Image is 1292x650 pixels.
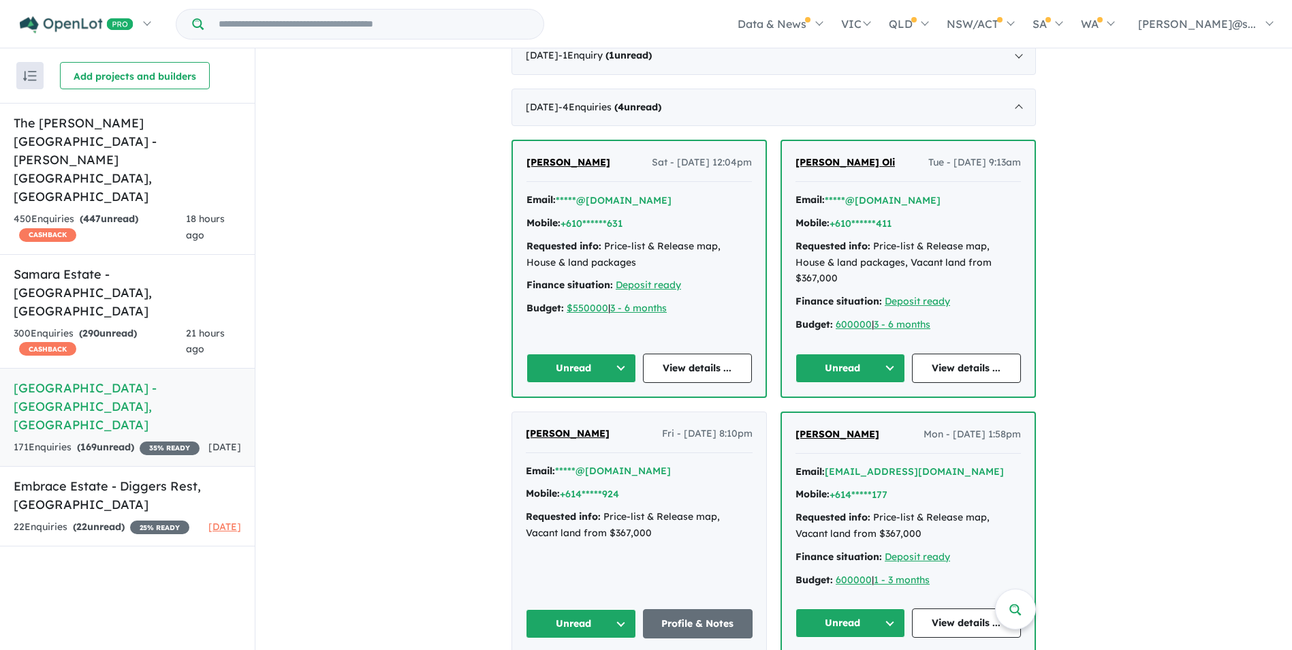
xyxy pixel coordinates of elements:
a: 3 - 6 months [874,318,930,330]
img: sort.svg [23,71,37,81]
strong: ( unread) [79,327,137,339]
a: [PERSON_NAME] Oli [795,155,895,171]
button: [EMAIL_ADDRESS][DOMAIN_NAME] [825,465,1004,479]
span: [DATE] [208,441,241,453]
strong: Mobile: [526,487,560,499]
span: [PERSON_NAME] [526,156,610,168]
strong: Budget: [526,302,564,314]
span: 4 [618,101,624,113]
h5: [GEOGRAPHIC_DATA] - [GEOGRAPHIC_DATA] , [GEOGRAPHIC_DATA] [14,379,241,434]
a: Deposit ready [885,551,950,563]
div: | [795,572,1021,589]
strong: Email: [795,194,825,206]
strong: ( unread) [77,441,134,453]
strong: Email: [795,465,825,478]
span: 21 hours ago [186,327,225,356]
h5: Embrace Estate - Diggers Rest , [GEOGRAPHIC_DATA] [14,477,241,514]
span: 290 [82,327,99,339]
strong: Requested info: [526,510,601,523]
strong: Requested info: [795,511,870,523]
span: [PERSON_NAME] Oli [795,156,895,168]
a: 3 - 6 months [610,302,667,314]
span: - 4 Enquir ies [558,101,661,113]
strong: ( unread) [73,521,125,533]
strong: ( unread) [614,101,661,113]
button: Unread [795,608,905,638]
span: 35 % READY [140,442,200,455]
strong: Mobile: [795,488,830,500]
a: $550000 [567,302,608,314]
span: 18 hours ago [186,213,225,241]
div: Price-list & Release map, Vacant land from $367,000 [795,510,1021,542]
strong: Mobile: [795,217,830,229]
a: 1 - 3 months [874,574,930,586]
a: View details ... [643,354,753,383]
strong: Email: [526,194,556,206]
strong: ( unread) [80,213,138,225]
a: Deposit ready [885,295,950,307]
input: Try estate name, suburb, builder or developer [206,10,541,39]
div: [DATE] [511,37,1036,75]
a: Deposit ready [616,279,681,291]
span: 22 [76,521,87,533]
strong: Mobile: [526,217,561,229]
strong: Requested info: [526,240,601,252]
h5: The [PERSON_NAME][GEOGRAPHIC_DATA] - [PERSON_NAME][GEOGRAPHIC_DATA] , [GEOGRAPHIC_DATA] [14,114,241,206]
span: CASHBACK [19,342,76,356]
span: - 1 Enquir y [558,49,652,61]
a: 600000 [836,574,872,586]
button: Add projects and builders [60,62,210,89]
div: [DATE] [511,89,1036,127]
strong: Finance situation: [795,551,882,563]
a: View details ... [912,608,1022,638]
span: [PERSON_NAME]@s... [1138,17,1256,31]
span: 1 [609,49,614,61]
img: Openlot PRO Logo White [20,16,133,33]
span: CASHBACK [19,228,76,242]
span: [DATE] [208,521,241,533]
div: Price-list & Release map, Vacant land from $367,000 [526,509,753,542]
div: | [526,300,752,317]
button: Unread [795,354,905,383]
strong: ( unread) [605,49,652,61]
div: 300 Enquir ies [14,326,186,358]
div: 171 Enquir ies [14,439,200,456]
div: Price-list & Release map, House & land packages [526,238,752,271]
a: [PERSON_NAME] [526,155,610,171]
span: [PERSON_NAME] [795,428,879,440]
span: Fri - [DATE] 8:10pm [662,426,753,442]
span: 447 [83,213,101,225]
span: 169 [80,441,97,453]
h5: Samara Estate - [GEOGRAPHIC_DATA] , [GEOGRAPHIC_DATA] [14,265,241,320]
span: Mon - [DATE] 1:58pm [924,427,1021,443]
a: [PERSON_NAME] [795,427,879,443]
strong: Finance situation: [526,279,613,291]
strong: Requested info: [795,240,870,252]
div: 22 Enquir ies [14,519,189,536]
strong: Email: [526,465,555,477]
button: Unread [526,354,636,383]
span: Tue - [DATE] 9:13am [928,155,1021,171]
div: | [795,317,1021,333]
strong: Budget: [795,574,833,586]
span: Sat - [DATE] 12:04pm [652,155,752,171]
strong: Finance situation: [795,295,882,307]
a: Profile & Notes [643,609,753,638]
strong: Budget: [795,318,833,330]
a: [PERSON_NAME] [526,426,610,442]
a: 600000 [836,318,872,330]
a: View details ... [912,354,1022,383]
div: Price-list & Release map, House & land packages, Vacant land from $367,000 [795,238,1021,287]
span: 25 % READY [130,521,189,534]
span: [PERSON_NAME] [526,427,610,439]
div: 450 Enquir ies [14,211,186,244]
